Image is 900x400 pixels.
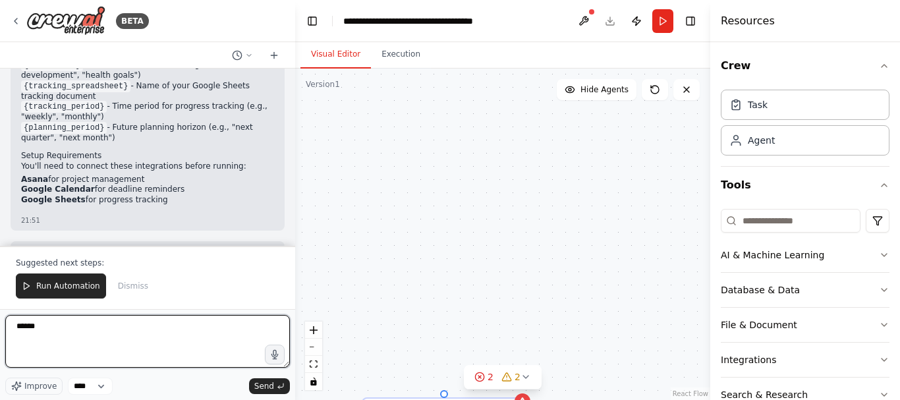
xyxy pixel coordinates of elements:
button: Hide right sidebar [681,12,700,30]
span: Send [254,381,274,391]
div: Version 1 [306,79,340,90]
span: Run Automation [36,281,100,291]
button: Switch to previous chat [227,47,258,63]
button: Integrations [721,343,889,377]
button: Send [249,378,290,394]
li: - Future planning horizon (e.g., "next quarter", "next month") [21,123,274,144]
button: Dismiss [111,273,155,299]
code: {planning_period} [21,122,107,134]
button: Database & Data [721,273,889,307]
img: Logo [26,6,105,36]
button: File & Document [721,308,889,342]
span: 2 [488,370,493,384]
p: Suggested next steps: [16,258,279,268]
button: Run Automation [16,273,106,299]
div: Task [748,98,768,111]
button: Improve [5,378,63,395]
span: Improve [24,381,57,391]
button: zoom out [305,339,322,356]
li: - Time period for progress tracking (e.g., "weekly", "monthly") [21,101,274,123]
code: {tracking_spreadsheet} [21,80,130,92]
li: - Name of your Google Sheets tracking document [21,81,274,102]
button: toggle interactivity [305,373,322,390]
button: Execution [371,41,431,69]
div: BETA [116,13,149,29]
span: 2 [515,370,520,384]
button: AI & Machine Learning [721,238,889,272]
div: React Flow controls [305,322,322,390]
button: 22 [464,365,542,389]
button: Click to speak your automation idea [265,345,285,364]
strong: Asana [21,175,48,184]
button: Hide Agents [557,79,636,100]
nav: breadcrumb [343,14,492,28]
strong: Google Sheets [21,195,86,204]
h4: Resources [721,13,775,29]
div: AI & Machine Learning [721,248,824,262]
button: Visual Editor [300,41,371,69]
li: - Your main area of focus (e.g., "career development", "health goals") [21,60,274,81]
span: Hide Agents [580,84,629,95]
button: zoom in [305,322,322,339]
button: Hide left sidebar [303,12,322,30]
strong: Google Calendar [21,185,95,194]
button: fit view [305,356,322,373]
div: Crew [721,84,889,166]
li: for deadline reminders [21,185,274,195]
span: Dismiss [118,281,148,291]
li: for progress tracking [21,195,274,206]
code: {tracking_period} [21,101,107,113]
p: You'll need to connect these integrations before running: [21,161,274,172]
div: Integrations [721,353,776,366]
div: 21:51 [21,215,274,225]
button: Start a new chat [264,47,285,63]
h2: Setup Requirements [21,151,274,161]
div: File & Document [721,318,797,331]
div: Database & Data [721,283,800,297]
button: Tools [721,167,889,204]
button: Crew [721,47,889,84]
div: Agent [748,134,775,147]
a: React Flow attribution [673,390,708,397]
li: for project management [21,175,274,185]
